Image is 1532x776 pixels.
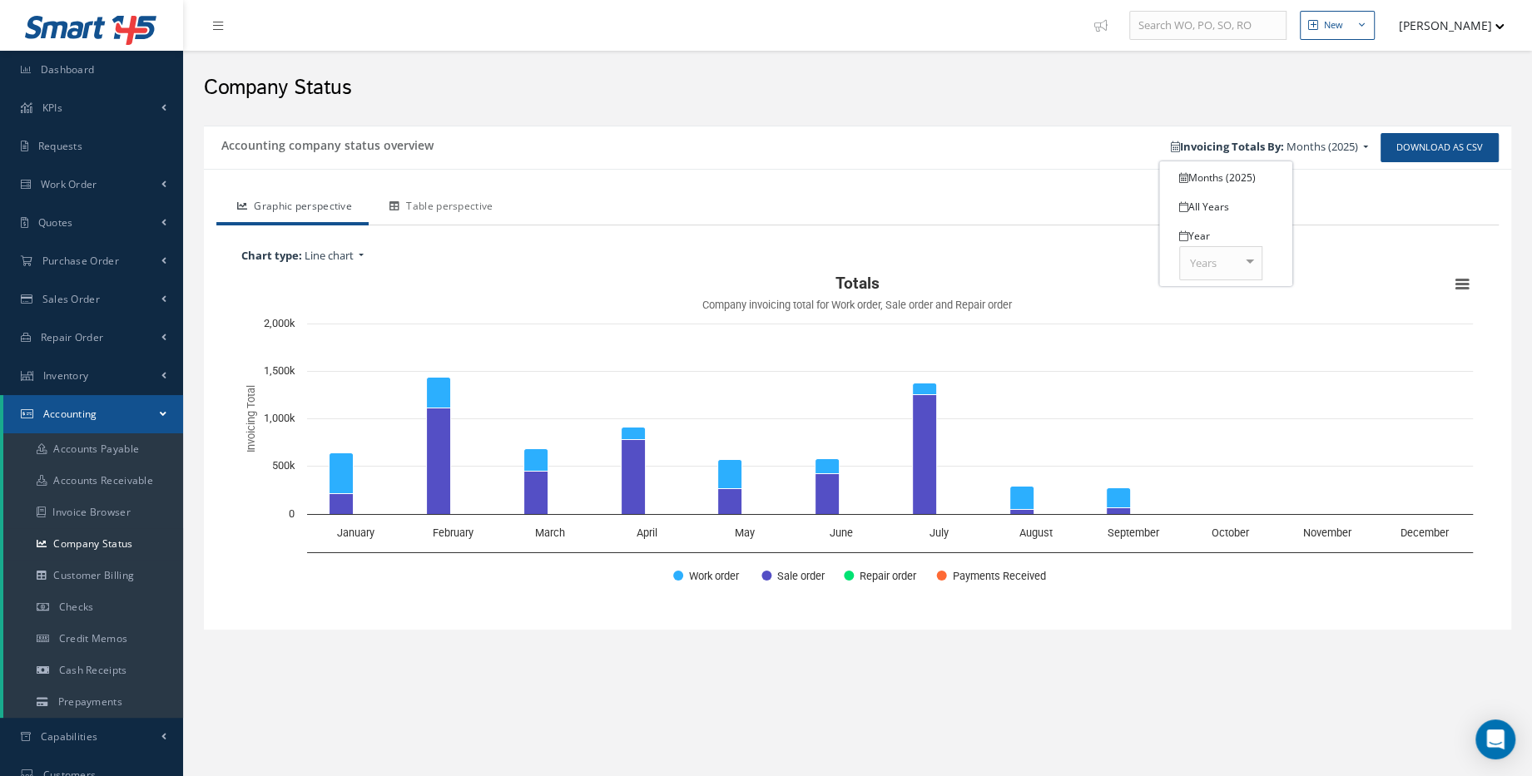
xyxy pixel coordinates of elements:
path: January, 213,140.37. Sale order. [330,494,354,515]
span: Capabilities [41,729,98,744]
a: Checks [3,591,183,623]
path: September, 211,041.5. Work order. [1107,488,1131,508]
a: Customer Billing [3,560,183,591]
span: Months (2025) [1287,139,1358,154]
span: Prepayments [58,694,122,709]
span: Purchase Order [42,254,119,268]
a: Table perspective [369,190,509,225]
path: March, 244,262. Work order. [524,449,548,472]
text: 1,000k [264,412,295,424]
path: August, 49,789. Sale order. [1010,510,1034,515]
text: March [535,526,565,539]
span: Sales Order [42,292,100,306]
span: Checks [59,600,94,614]
text: 2,000k [264,317,295,329]
span: Cash Receipts [59,663,127,677]
span: Credit Memos [59,631,128,645]
text: Invoicing Total [245,385,257,452]
path: July, 124,480.93. Work order. [913,383,937,395]
path: January, 428,237.46. Work order. [330,453,354,494]
text: October [1212,526,1250,539]
button: Show Work order [673,568,743,582]
path: July, 1,254,329.4. Sale order. [913,395,937,515]
text: January [337,526,374,539]
span: Inventory [43,368,89,383]
a: Chart type: Line chart [233,244,1482,269]
span: Years [1186,253,1217,274]
path: August, 243,735.5. Work order. [1010,487,1034,510]
a: Accounts Payable [3,433,183,465]
span: Dashboard [41,62,95,77]
text: February [433,526,473,539]
span: Accounting [43,407,97,421]
a: Accounting [3,395,183,433]
input: Search WO, PO, SO, RO [1129,11,1287,41]
span: Repair Order [41,330,104,344]
text: April [637,526,657,539]
h5: Accounting company status overview [216,133,434,153]
div: Year [1179,225,1272,246]
text: Company invoicing total for Work order, Sale order and Repair order [702,299,1013,311]
a: Invoice Browser [3,497,183,528]
div: Open Intercom Messenger [1475,719,1515,759]
span: Requests [38,139,82,153]
button: Show Repair order [844,568,918,582]
a: Prepayments [3,686,183,718]
svg: Interactive chart [233,268,1481,601]
path: June, 422,632.22. Sale order. [816,474,840,515]
a: Company Status [3,528,183,560]
button: New [1300,11,1375,40]
a: All Years [1163,194,1289,220]
text: 500k [272,459,295,472]
h2: Company Status [204,76,1511,101]
a: Graphic perspective [216,190,369,225]
button: View chart menu, Totals [1450,273,1474,296]
text: December [1401,526,1450,539]
text: August [1019,526,1053,539]
path: September, 62,470. Sale order. [1107,508,1131,515]
path: May, 301,485.24. Work order. [718,460,742,489]
b: Invoicing Totals By: [1171,139,1284,154]
path: May, 269,336.27. Sale order. [718,489,742,515]
span: KPIs [42,101,62,115]
text: 0 [289,507,295,520]
button: [PERSON_NAME] [1383,9,1505,42]
text: Totals [835,274,880,293]
path: February, 1,110,323.98. Sale order. [427,408,451,515]
button: Show Payments Received [937,568,1043,582]
text: May [734,526,754,539]
text: September [1107,526,1159,539]
span: Quotes [38,215,73,230]
path: February, 330,085.42. Work order. [427,378,451,408]
a: Cash Receipts [3,655,183,686]
path: April, 131,560. Work order. [622,428,646,440]
a: Months (2025) [1163,165,1289,190]
text: 1,500k [264,364,295,377]
text: November [1303,526,1352,539]
path: March, 445,495.04. Sale order. [524,472,548,515]
button: Show Sale order [761,568,825,582]
span: Line chart [305,248,354,263]
div: Totals. Highcharts interactive chart. [233,268,1482,601]
a: Download as CSV [1381,133,1499,162]
span: Work Order [41,177,97,191]
path: April, 778,873.74. Sale order. [622,440,646,515]
path: June, 154,749.54. Work order. [816,459,840,474]
a: Credit Memos [3,623,183,655]
a: Accounts Receivable [3,465,183,497]
div: New [1324,18,1343,32]
b: Chart type: [241,248,302,263]
a: Invoicing Totals By: Months (2025) [1163,135,1376,160]
text: June [830,526,853,539]
text: July [929,526,948,539]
